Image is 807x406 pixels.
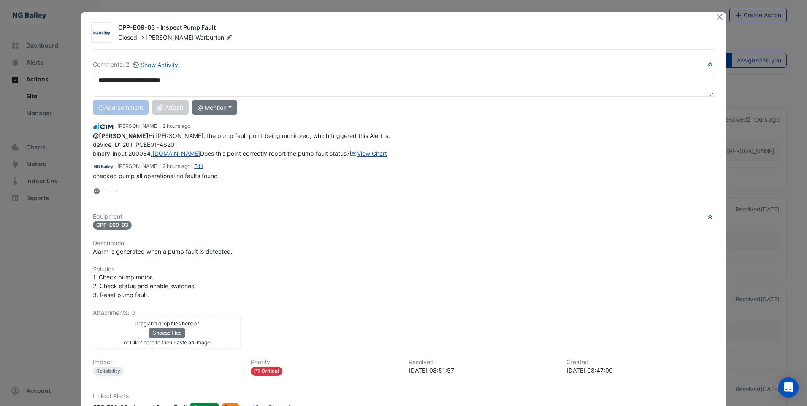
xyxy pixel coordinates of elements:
[93,122,114,131] img: CIM
[93,188,100,194] fa-layers: More
[93,309,714,317] h6: Attachments: 0
[93,213,714,220] h6: Equipment
[117,162,203,170] small: [PERSON_NAME] - -
[778,377,799,398] div: Open Intercom Messenger
[566,359,714,366] h6: Created
[133,60,179,70] button: Show Activity
[93,266,714,273] h6: Solution
[146,34,194,41] span: [PERSON_NAME]
[93,367,124,376] div: Reliability
[409,359,556,366] h6: Resolved
[195,33,234,42] span: Warburton
[124,339,210,346] small: or Click here to then Paste an image
[93,359,241,366] h6: Impact
[93,240,714,247] h6: Description
[93,132,392,157] span: Hi [PERSON_NAME], the pump fault point being monitored, which triggered this Alert is, device ID:...
[149,328,185,338] button: Choose files
[139,34,144,41] span: ->
[93,132,149,139] span: 3hardmanstreet@ngbailey.co.uk [NG Bailey]
[93,273,196,298] span: 1. Check pump motor. 2. Check status and enable switches. 3. Reset pump fault.
[251,367,282,376] div: P1 Critical
[194,163,203,169] a: Edit
[152,150,200,157] a: [DOMAIN_NAME]
[118,23,706,33] div: CPP-E09-03 - Inspect Pump Fault
[162,123,190,129] span: 2025-09-30 09:01:55
[349,150,387,157] a: View Chart
[117,122,190,130] small: [PERSON_NAME] -
[93,221,132,230] span: CPP-E09-03
[93,172,218,179] span: checked pump all operational no faults found
[93,60,179,70] div: Comments: 2
[251,359,398,366] h6: Priority
[92,29,111,37] img: NG Bailey
[93,248,233,255] span: Alarm is generated when a pump fault is detected.
[192,100,237,115] button: @ Mention
[566,366,714,375] div: [DATE] 08:47:09
[135,320,199,327] small: Drag and drop files here or
[162,163,190,169] span: 2025-09-30 08:51:53
[93,392,714,400] h6: Linked Alerts
[715,12,724,21] button: Close
[409,366,556,375] div: [DATE] 08:51:57
[93,162,114,171] img: NG Bailey
[118,34,137,41] span: Closed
